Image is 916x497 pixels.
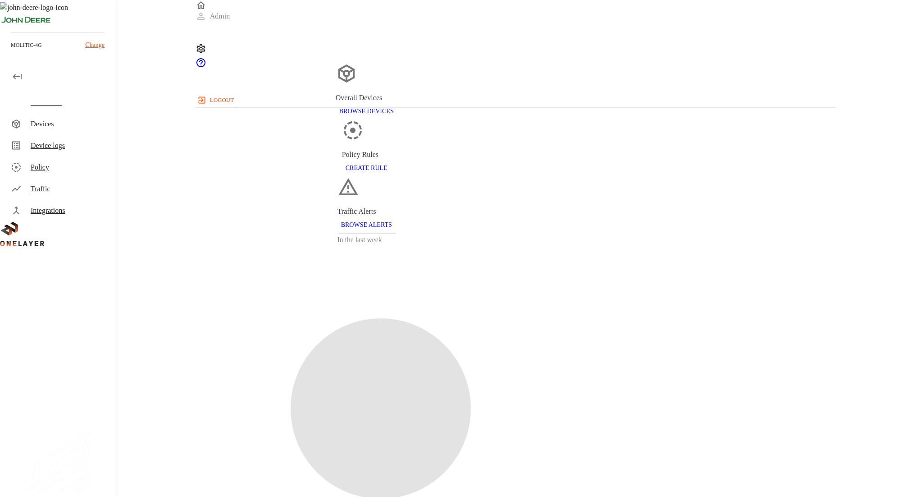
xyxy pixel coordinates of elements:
div: Policy Rules [342,149,391,160]
a: logout [196,93,836,107]
p: Admin [210,11,230,22]
button: BROWSE DEVICES [336,103,397,120]
a: CREATE RULE [342,164,391,171]
a: BROWSE DEVICES [336,106,397,114]
a: onelayer-support [196,62,206,69]
button: logout [196,93,237,107]
button: CREATE RULE [342,160,391,177]
h3: In the last week [337,234,396,246]
span: Support Portal [196,62,206,69]
button: BROWSE ALERTS [337,217,396,234]
a: BROWSE ALERTS [337,221,396,228]
div: Traffic Alerts [337,206,396,217]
